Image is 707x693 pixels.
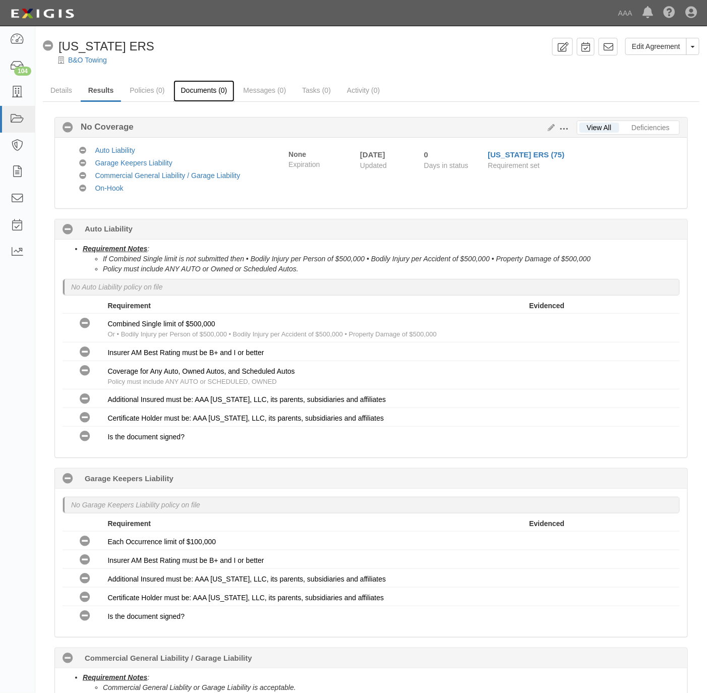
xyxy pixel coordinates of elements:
div: Texas ERS [43,38,154,55]
i: No Coverage [79,172,86,180]
a: Edit Agreement [625,38,687,55]
a: Activity (0) [339,80,387,100]
i: No Coverage [80,555,90,565]
i: No Coverage [80,347,90,358]
i: No Coverage 0 days (since 09/16/2025) [63,224,73,235]
span: Certificate Holder must be: AAA [US_STATE], LLC, its parents, subsidiaries and affiliates [108,594,384,602]
span: Combined Single limit of $500,000 [108,320,215,328]
div: [DATE] [360,149,409,160]
u: Requirement Notes [83,673,147,681]
a: Messages (0) [235,80,293,100]
i: No Coverage 0 days (since 09/16/2025) [63,653,73,664]
b: No Coverage [73,121,134,133]
strong: Evidenced [529,302,565,310]
strong: Evidenced [529,519,565,528]
div: 104 [14,67,31,76]
span: Days in status [424,161,468,169]
li: Policy must include ANY AUTO or Owned or Scheduled Autos. [103,264,680,274]
a: Details [43,80,80,100]
span: [US_STATE] ERS [58,39,154,53]
span: Is the document signed? [108,612,185,620]
li: Commercial General Liablity or Garage Liability is acceptable. [103,682,680,692]
i: No Coverage 0 days (since 09/16/2025) [63,474,73,484]
a: View All [579,123,619,133]
i: No Coverage [80,413,90,423]
strong: Requirement [108,519,151,528]
span: Additional Insured must be: AAA [US_STATE], LLC, its parents, subsidiaries and affiliates [108,575,386,583]
a: Commercial General Liability / Garage Liability [95,171,241,180]
i: No Coverage [79,160,86,167]
a: Edit Results [544,124,555,132]
span: Requirement set [488,161,540,169]
span: Updated [360,161,387,169]
span: Each Occurrence limit of $100,000 [108,538,216,546]
a: Garage Keepers Liability [95,159,172,167]
i: No Coverage [80,592,90,603]
strong: None [288,150,306,158]
a: B&O Towing [68,56,107,64]
strong: Requirement [108,302,151,310]
a: On-Hook [95,184,124,192]
a: Results [81,80,122,102]
i: No Coverage [80,394,90,405]
i: Help Center - Complianz [663,7,675,19]
a: Tasks (0) [294,80,338,100]
span: Insurer AM Best Rating must be B+ and I or better [108,556,264,564]
i: No Coverage [80,611,90,621]
p: No Auto Liability policy on file [71,282,163,292]
i: No Coverage [79,185,86,192]
b: Commercial General Liability / Garage Liability [85,653,252,663]
u: Requirement Notes [83,245,147,253]
span: Policy must include ANY AUTO or SCHEDULED, OWNED [108,378,277,385]
i: No Coverage [79,147,86,154]
span: Certificate Holder must be: AAA [US_STATE], LLC, its parents, subsidiaries and affiliates [108,414,384,422]
i: No Coverage [80,366,90,376]
i: No Coverage [43,41,53,51]
b: Garage Keepers Liability [85,473,173,484]
a: Documents (0) [173,80,235,102]
a: AAA [613,3,637,23]
i: No Coverage [80,318,90,329]
i: No Coverage [80,536,90,547]
b: Auto Liability [85,223,133,234]
span: Insurer AM Best Rating must be B+ and I or better [108,349,264,357]
span: Or • Bodily Injury per Person of $500,000 • Bodily Injury per Accident of $500,000 • Property Dam... [108,330,437,338]
i: No Coverage [63,123,73,133]
a: Policies (0) [122,80,172,100]
li: If Combined Single limit is not submitted then • Bodily Injury per Person of $500,000 • Bodily In... [103,254,680,264]
i: No Coverage [80,573,90,584]
div: Since 09/16/2025 [424,149,481,160]
li: : [83,244,680,274]
a: Deficiencies [624,123,677,133]
span: Additional Insured must be: AAA [US_STATE], LLC, its parents, subsidiaries and affiliates [108,395,386,403]
a: Auto Liability [95,146,135,154]
span: Expiration [288,159,352,169]
p: No Garage Keepers Liability policy on file [71,500,200,510]
span: Coverage for Any Auto, Owned Autos, and Scheduled Autos [108,367,295,375]
span: Is the document signed? [108,433,185,441]
i: No Coverage [80,431,90,442]
img: logo-5460c22ac91f19d4615b14bd174203de0afe785f0fc80cf4dbbc73dc1793850b.png [8,5,77,23]
a: [US_STATE] ERS (75) [488,150,565,159]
